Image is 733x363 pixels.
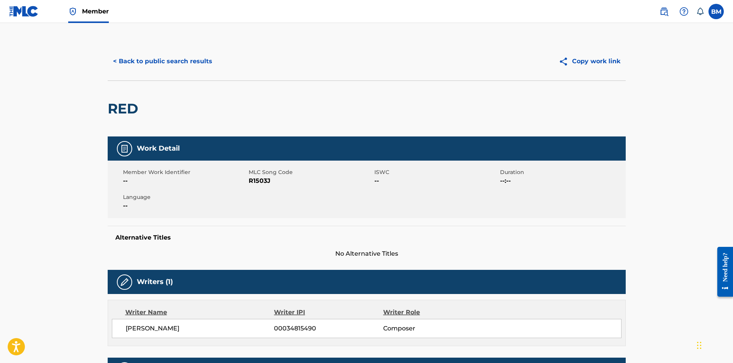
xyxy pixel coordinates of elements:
[712,241,733,302] iframe: Resource Center
[108,100,142,117] h2: RED
[137,144,180,153] h5: Work Detail
[108,249,626,258] span: No Alternative Titles
[676,4,692,19] div: Help
[68,7,77,16] img: Top Rightsholder
[374,168,498,176] span: ISWC
[374,176,498,186] span: --
[659,7,669,16] img: search
[695,326,733,363] iframe: Chat Widget
[108,52,218,71] button: < Back to public search results
[697,334,702,357] div: Drag
[115,234,618,241] h5: Alternative Titles
[500,176,624,186] span: --:--
[123,168,247,176] span: Member Work Identifier
[656,4,672,19] a: Public Search
[500,168,624,176] span: Duration
[9,6,39,17] img: MLC Logo
[383,324,482,333] span: Composer
[120,144,129,153] img: Work Detail
[123,201,247,210] span: --
[679,7,689,16] img: help
[383,308,482,317] div: Writer Role
[125,308,274,317] div: Writer Name
[120,278,129,287] img: Writers
[559,57,572,66] img: Copy work link
[126,324,274,333] span: [PERSON_NAME]
[696,8,704,15] div: Notifications
[249,176,372,186] span: R1503J
[123,176,247,186] span: --
[249,168,372,176] span: MLC Song Code
[123,193,247,201] span: Language
[137,278,173,286] h5: Writers (1)
[553,52,626,71] button: Copy work link
[82,7,109,16] span: Member
[274,324,383,333] span: 00034815490
[708,4,724,19] div: User Menu
[274,308,383,317] div: Writer IPI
